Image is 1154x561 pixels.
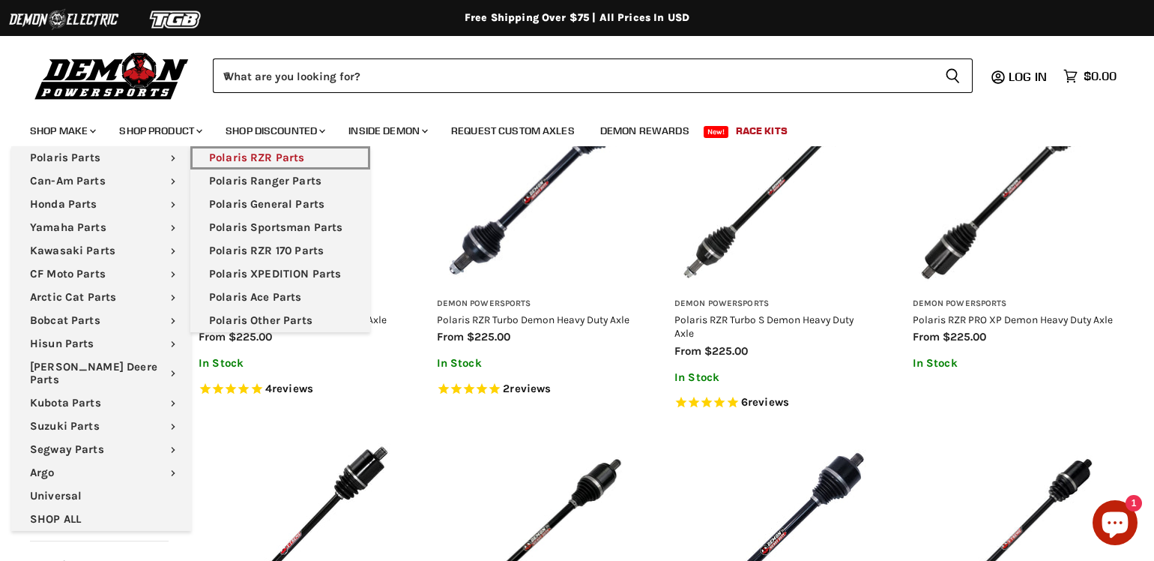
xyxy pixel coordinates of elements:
span: Rated 4.8 out of 5 stars 6 reviews [674,395,875,411]
span: 6 reviews [741,395,789,409]
a: Shop Make [19,115,105,146]
a: SHOP ALL [11,508,191,531]
inbox-online-store-chat: Shopify online store chat [1088,500,1142,549]
span: Rated 5.0 out of 5 stars 2 reviews [437,382,638,397]
span: reviews [272,382,313,395]
p: In Stock [437,357,638,370]
p: In Stock [913,357,1114,370]
input: When autocomplete results are available use up and down arrows to review and enter to select [213,58,933,93]
a: Polaris RZR Turbo Demon Heavy Duty Axle [437,313,629,325]
a: Polaris Sportsman Parts [190,216,370,239]
span: from [674,344,701,358]
a: Shop Discounted [214,115,334,146]
form: Product [213,58,973,93]
button: Search [933,58,973,93]
img: Demon Powersports [30,49,194,102]
a: Universal [11,484,191,508]
span: from [199,330,226,343]
a: Request Custom Axles [440,115,586,146]
a: Arctic Cat Parts [11,286,191,309]
span: $225.00 [704,344,748,358]
a: $0.00 [1056,65,1124,87]
span: $0.00 [1084,69,1117,83]
span: New! [704,126,729,138]
img: TGB Logo 2 [120,5,232,34]
span: 4 reviews [265,382,313,395]
a: [PERSON_NAME] Deere Parts [11,355,191,391]
h3: Demon Powersports [674,298,875,310]
h3: Demon Powersports [913,298,1114,310]
span: from [437,330,464,343]
a: Segway Parts [11,438,191,461]
a: Yamaha Parts [11,216,191,239]
ul: Main menu [190,146,370,332]
a: Suzuki Parts [11,415,191,438]
a: Polaris XPEDITION Parts [190,262,370,286]
span: $225.00 [943,330,986,343]
span: $225.00 [229,330,272,343]
img: Polaris RZR PRO XP Demon Heavy Duty Axle [913,87,1114,288]
a: Can-Am Parts [11,169,191,193]
a: Polaris RZR Parts [190,146,370,169]
ul: Main menu [19,109,1113,146]
span: from [913,330,940,343]
a: Polaris Ranger Parts [190,169,370,193]
a: Kubota Parts [11,391,191,415]
a: Polaris RZR Turbo S Demon Heavy Duty Axle [674,313,854,339]
img: Polaris RZR Turbo S Demon Heavy Duty Axle [674,87,875,288]
a: Polaris Ace Parts [190,286,370,309]
a: Polaris Parts [11,146,191,169]
span: reviews [748,395,789,409]
a: Kawasaki Parts [11,239,191,262]
span: Log in [1009,69,1047,84]
p: In Stock [674,371,875,384]
a: Polaris RZR PRO XP Demon Heavy Duty Axle [913,313,1113,325]
a: Polaris Other Parts [190,309,370,332]
span: 2 reviews [503,382,551,395]
a: Demon Rewards [589,115,701,146]
span: reviews [510,382,551,395]
a: CF Moto Parts [11,262,191,286]
a: Inside Demon [337,115,437,146]
a: Honda Parts [11,193,191,216]
h3: Demon Powersports [437,298,638,310]
a: Shop Product [108,115,211,146]
a: Polaris General Parts [190,193,370,216]
p: In Stock [199,357,399,370]
img: Polaris RZR Turbo Demon Heavy Duty Axle [437,87,638,288]
a: Log in [1002,70,1056,83]
img: Demon Electric Logo 2 [7,5,120,34]
a: Bobcat Parts [11,309,191,332]
a: Polaris RZR 170 Parts [190,239,370,262]
a: Argo [11,461,191,484]
span: $225.00 [467,330,510,343]
ul: Main menu [11,146,191,531]
span: Rated 5.0 out of 5 stars 4 reviews [199,382,399,397]
a: Race Kits [725,115,799,146]
a: Hisun Parts [11,332,191,355]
